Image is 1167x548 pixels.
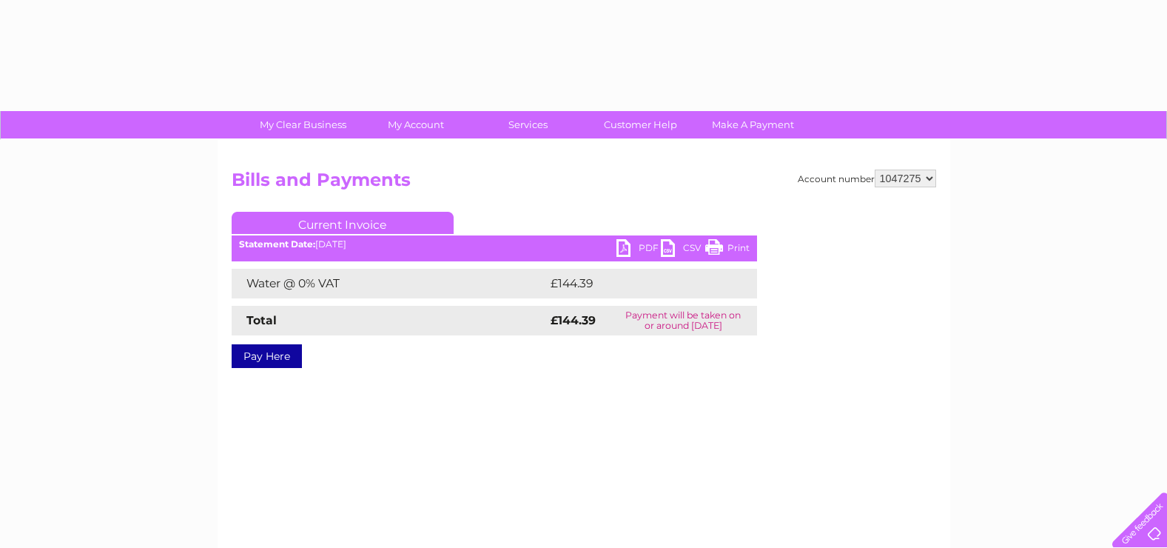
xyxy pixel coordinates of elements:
div: [DATE] [232,239,757,250]
a: Pay Here [232,344,302,368]
a: Customer Help [579,111,702,138]
td: £144.39 [547,269,730,298]
a: My Account [354,111,477,138]
div: Account number [798,170,936,187]
a: Current Invoice [232,212,454,234]
td: Water @ 0% VAT [232,269,547,298]
b: Statement Date: [239,238,315,250]
strong: Total [246,313,277,327]
a: PDF [616,239,661,261]
a: Services [467,111,589,138]
td: Payment will be taken on or around [DATE] [610,306,757,335]
a: Print [705,239,750,261]
h2: Bills and Payments [232,170,936,198]
a: CSV [661,239,705,261]
strong: £144.39 [551,313,596,327]
a: Make A Payment [692,111,814,138]
a: My Clear Business [242,111,364,138]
